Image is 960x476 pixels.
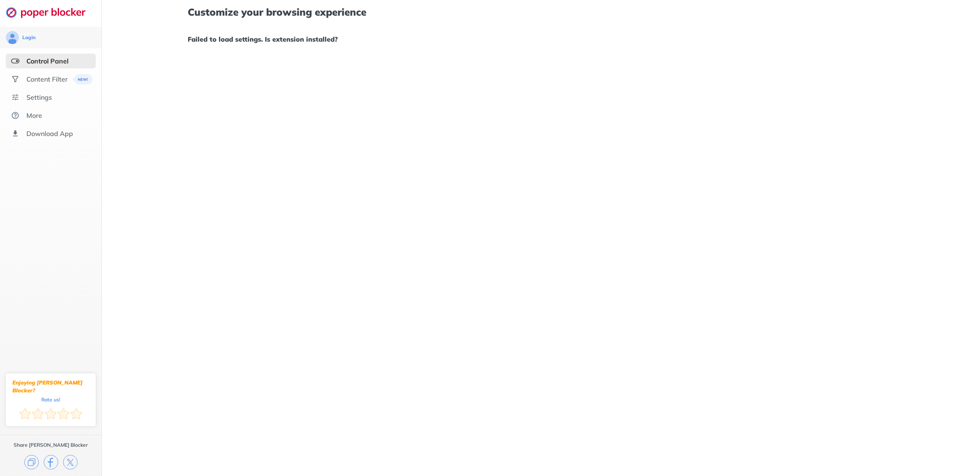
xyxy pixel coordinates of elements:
[41,398,60,401] div: Rate us!
[14,442,88,448] div: Share [PERSON_NAME] Blocker
[12,379,89,394] div: Enjoying [PERSON_NAME] Blocker?
[11,129,19,138] img: download-app.svg
[11,75,19,83] img: social.svg
[11,57,19,65] img: features-selected.svg
[44,455,58,469] img: facebook.svg
[6,31,19,44] img: avatar.svg
[26,111,42,120] div: More
[26,75,68,83] div: Content Filter
[24,455,39,469] img: copy.svg
[188,34,874,45] h1: Failed to load settings. Is extension installed?
[11,111,19,120] img: about.svg
[22,34,35,41] div: Login
[26,129,73,138] div: Download App
[73,74,93,84] img: menuBanner.svg
[188,7,874,17] h1: Customize your browsing experience
[6,7,94,18] img: logo-webpage.svg
[63,455,78,469] img: x.svg
[26,93,52,101] div: Settings
[26,57,68,65] div: Control Panel
[11,93,19,101] img: settings.svg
